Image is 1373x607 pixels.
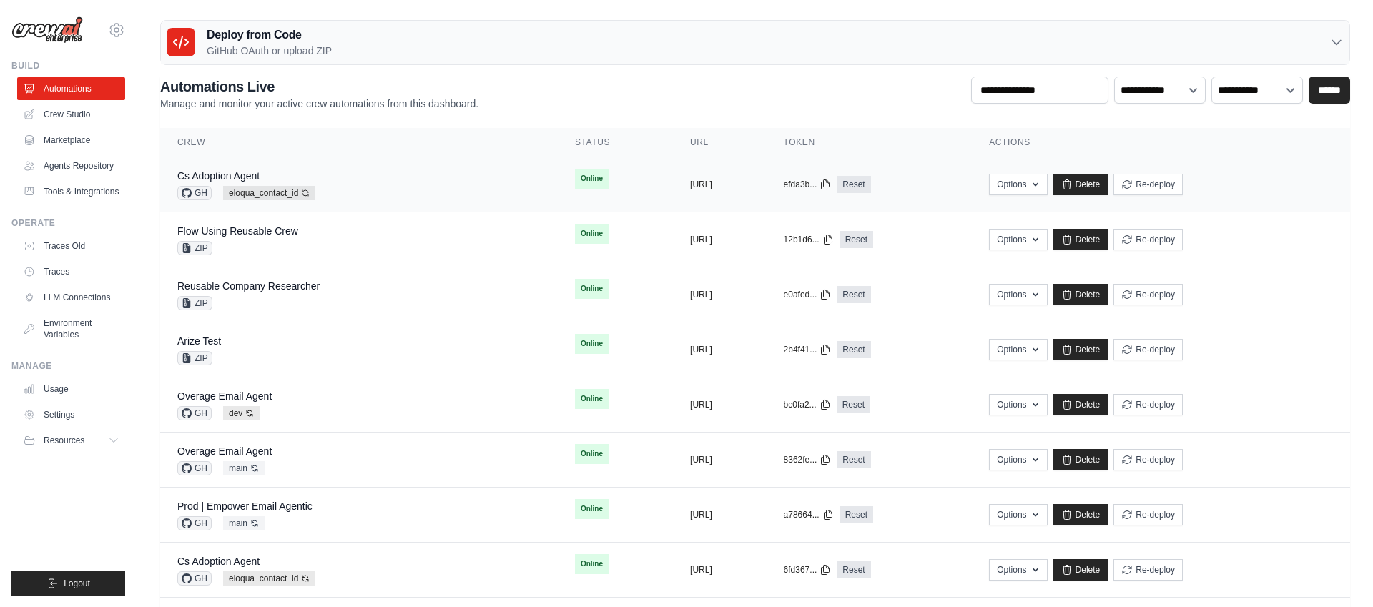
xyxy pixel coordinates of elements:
a: Environment Variables [17,312,125,346]
button: Options [989,229,1047,250]
a: Usage [17,377,125,400]
a: Crew Studio [17,103,125,126]
span: Online [575,444,609,464]
a: LLM Connections [17,286,125,309]
button: efda3b... [784,179,832,190]
button: Options [989,339,1047,360]
button: Re-deploy [1113,559,1183,581]
button: Re-deploy [1113,339,1183,360]
button: Options [989,559,1047,581]
button: Re-deploy [1113,504,1183,525]
span: Online [575,169,609,189]
span: main [223,461,265,475]
span: ZIP [177,351,212,365]
span: main [223,516,265,530]
a: Settings [17,403,125,426]
button: Options [989,284,1047,305]
a: Reset [837,561,870,578]
button: Options [989,174,1047,195]
button: Re-deploy [1113,394,1183,415]
button: Options [989,449,1047,470]
p: Manage and monitor your active crew automations from this dashboard. [160,97,478,111]
iframe: Chat Widget [1301,538,1373,607]
a: Delete [1053,174,1108,195]
a: Delete [1053,284,1108,305]
div: Manage [11,360,125,372]
span: Logout [64,578,90,589]
th: Crew [160,128,558,157]
span: GH [177,461,212,475]
img: Logo [11,16,83,44]
a: Reset [837,451,870,468]
a: Delete [1053,559,1108,581]
a: Marketplace [17,129,125,152]
button: Re-deploy [1113,174,1183,195]
a: Delete [1053,504,1108,525]
span: GH [177,186,212,200]
button: Re-deploy [1113,229,1183,250]
a: Cs Adoption Agent [177,170,260,182]
a: Cs Adoption Agent [177,556,260,567]
span: Online [575,224,609,244]
a: Overage Email Agent [177,390,272,402]
a: Traces [17,260,125,283]
button: Logout [11,571,125,596]
a: Arize Test [177,335,221,347]
button: e0afed... [784,289,832,300]
a: Reset [840,231,873,248]
a: Reset [840,506,873,523]
a: Automations [17,77,125,100]
a: Agents Repository [17,154,125,177]
span: eloqua_contact_id [223,186,315,200]
h3: Deploy from Code [207,26,332,44]
a: Tools & Integrations [17,180,125,203]
span: Online [575,279,609,299]
th: Token [767,128,973,157]
span: Online [575,554,609,574]
th: URL [673,128,767,157]
span: Online [575,389,609,409]
button: 8362fe... [784,454,832,465]
a: Reset [837,286,870,303]
a: Traces Old [17,235,125,257]
button: bc0fa2... [784,399,831,410]
span: dev [223,406,260,420]
button: a78664... [784,509,834,520]
button: 2b4f41... [784,344,832,355]
span: Resources [44,435,84,446]
a: Delete [1053,229,1108,250]
p: GitHub OAuth or upload ZIP [207,44,332,58]
a: Reset [837,396,870,413]
span: GH [177,406,212,420]
span: GH [177,516,212,530]
button: 12b1d6... [784,234,834,245]
div: Build [11,60,125,71]
a: Delete [1053,394,1108,415]
button: Options [989,394,1047,415]
a: Delete [1053,449,1108,470]
th: Status [558,128,673,157]
a: Reset [837,341,870,358]
span: GH [177,571,212,586]
a: Prod | Empower Email Agentic [177,500,313,512]
a: Reset [837,176,870,193]
th: Actions [972,128,1350,157]
button: Re-deploy [1113,284,1183,305]
a: Delete [1053,339,1108,360]
h2: Automations Live [160,77,478,97]
span: Online [575,334,609,354]
a: Flow Using Reusable Crew [177,225,298,237]
a: Reusable Company Researcher [177,280,320,292]
button: 6fd367... [784,564,832,576]
span: Online [575,499,609,519]
span: eloqua_contact_id [223,571,315,586]
a: Overage Email Agent [177,445,272,457]
div: Operate [11,217,125,229]
button: Re-deploy [1113,449,1183,470]
button: Options [989,504,1047,525]
button: Resources [17,429,125,452]
span: ZIP [177,241,212,255]
span: ZIP [177,296,212,310]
